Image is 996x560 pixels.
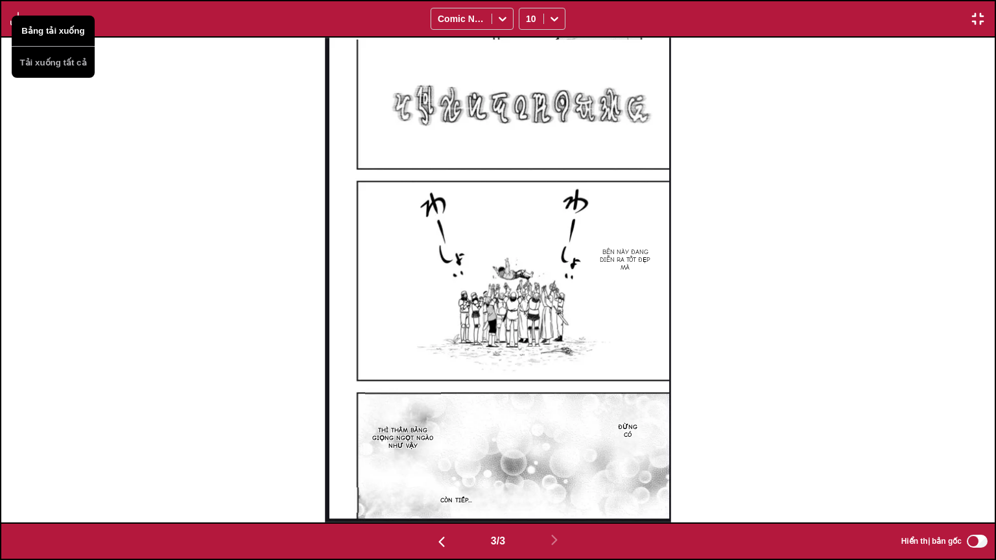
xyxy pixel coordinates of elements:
[325,38,670,522] img: Manga Panel
[592,246,658,274] p: Bên này đang diễn ra tốt đẹp mà
[365,424,442,452] p: thì thầm bằng giọng ngọt ngào như vậy
[547,532,562,548] img: Next page
[434,534,449,550] img: Previous page
[491,535,505,547] span: 3 / 3
[12,47,95,78] button: Tải xuống tất cả
[614,421,641,441] p: Đừng có
[12,16,95,47] button: Bảng tải xuống
[10,11,26,27] img: Download translated images
[967,535,988,548] input: Hiển thị bản gốc
[901,537,962,546] span: Hiển thị bản gốc
[438,494,475,507] p: CÒN TIẾP...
